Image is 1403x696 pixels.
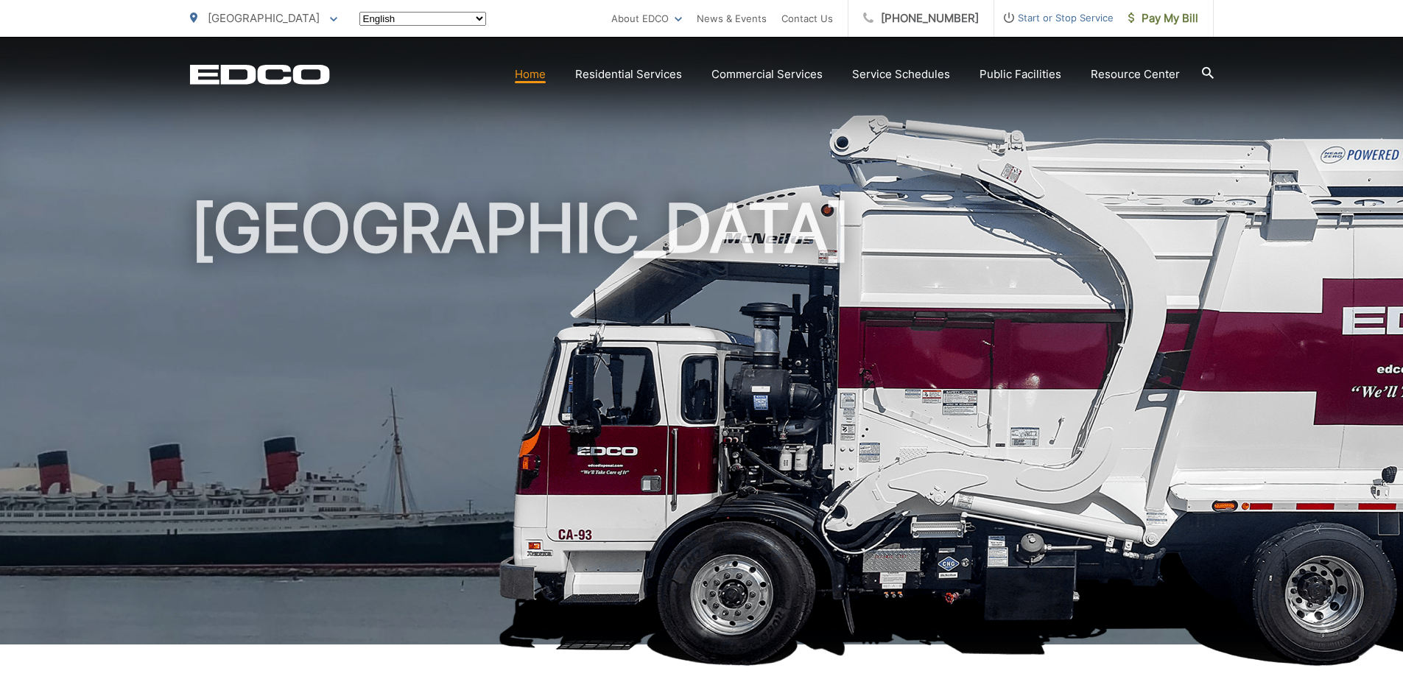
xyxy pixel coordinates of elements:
[208,11,320,25] span: [GEOGRAPHIC_DATA]
[190,64,330,85] a: EDCD logo. Return to the homepage.
[611,10,682,27] a: About EDCO
[781,10,833,27] a: Contact Us
[852,66,950,83] a: Service Schedules
[1128,10,1198,27] span: Pay My Bill
[1091,66,1180,83] a: Resource Center
[190,191,1214,658] h1: [GEOGRAPHIC_DATA]
[697,10,767,27] a: News & Events
[515,66,546,83] a: Home
[575,66,682,83] a: Residential Services
[980,66,1061,83] a: Public Facilities
[359,12,486,26] select: Select a language
[711,66,823,83] a: Commercial Services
